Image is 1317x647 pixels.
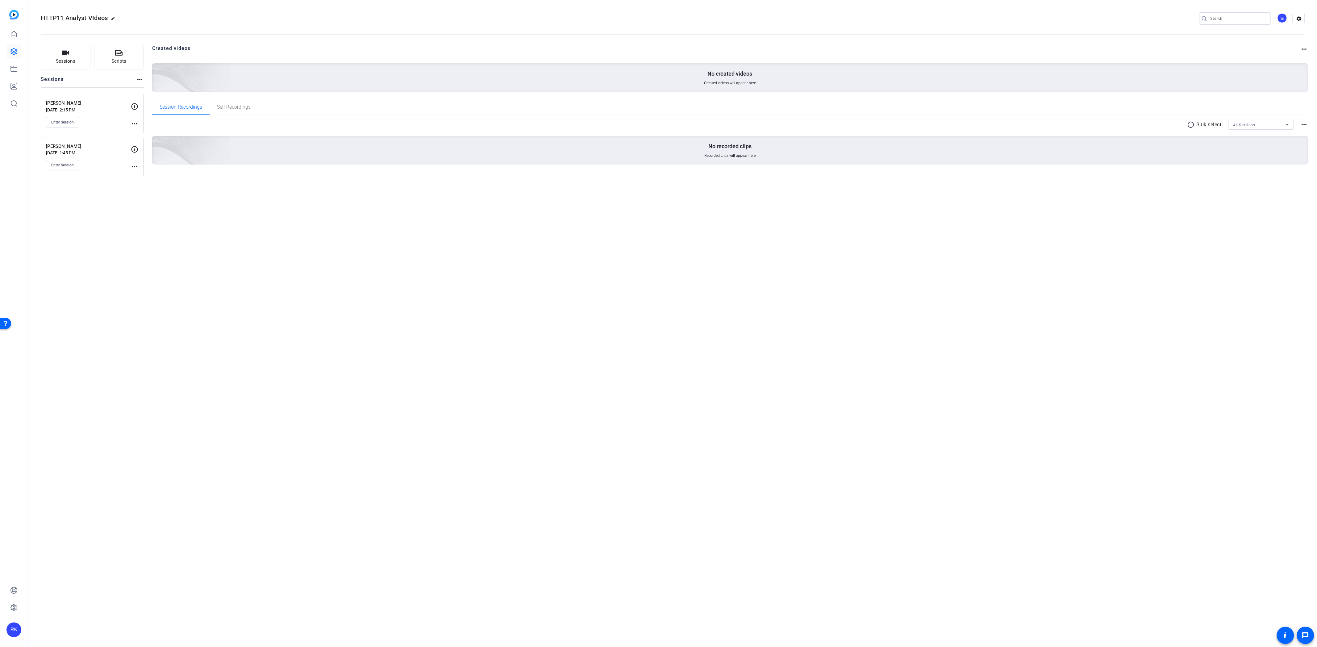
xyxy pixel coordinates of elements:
[136,76,144,83] mat-icon: more_horiz
[51,120,74,125] span: Enter Session
[1233,123,1255,127] span: All Sessions
[111,58,126,65] span: Scripts
[1302,632,1309,639] mat-icon: message
[1282,632,1289,639] mat-icon: accessibility
[1300,121,1308,128] mat-icon: more_horiz
[9,10,19,19] img: blue-gradient.svg
[51,163,74,168] span: Enter Session
[46,160,79,170] button: Enter Session
[1210,15,1266,22] input: Search
[41,14,108,22] span: HTTP11 Analyst VIdeos
[83,2,230,136] img: Creted videos background
[704,153,756,158] span: Recorded clips will appear here
[217,105,251,110] span: Self Recordings
[6,622,21,637] div: RK
[46,107,131,112] p: [DATE] 2:15 PM
[111,16,118,24] mat-icon: edit
[1187,121,1196,128] mat-icon: radio_button_unchecked
[1196,121,1222,128] p: Bulk select
[708,143,752,150] p: No recorded clips
[46,100,131,107] p: [PERSON_NAME]
[41,45,90,69] button: Sessions
[707,70,752,77] p: No created videos
[46,150,131,155] p: [DATE] 1:45 PM
[46,117,79,127] button: Enter Session
[1300,45,1308,53] mat-icon: more_horiz
[1277,13,1287,23] div: RK
[46,143,131,150] p: [PERSON_NAME]
[1277,13,1288,24] ngx-avatar: Ryan Keckler
[1293,14,1305,23] mat-icon: settings
[94,45,144,69] button: Scripts
[131,163,138,170] mat-icon: more_horiz
[704,81,756,86] span: Created videos will appear here
[152,45,1301,57] h2: Created videos
[160,105,202,110] span: Session Recordings
[41,76,64,87] h2: Sessions
[131,120,138,127] mat-icon: more_horiz
[56,58,75,65] span: Sessions
[83,75,230,209] img: embarkstudio-empty-session.png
